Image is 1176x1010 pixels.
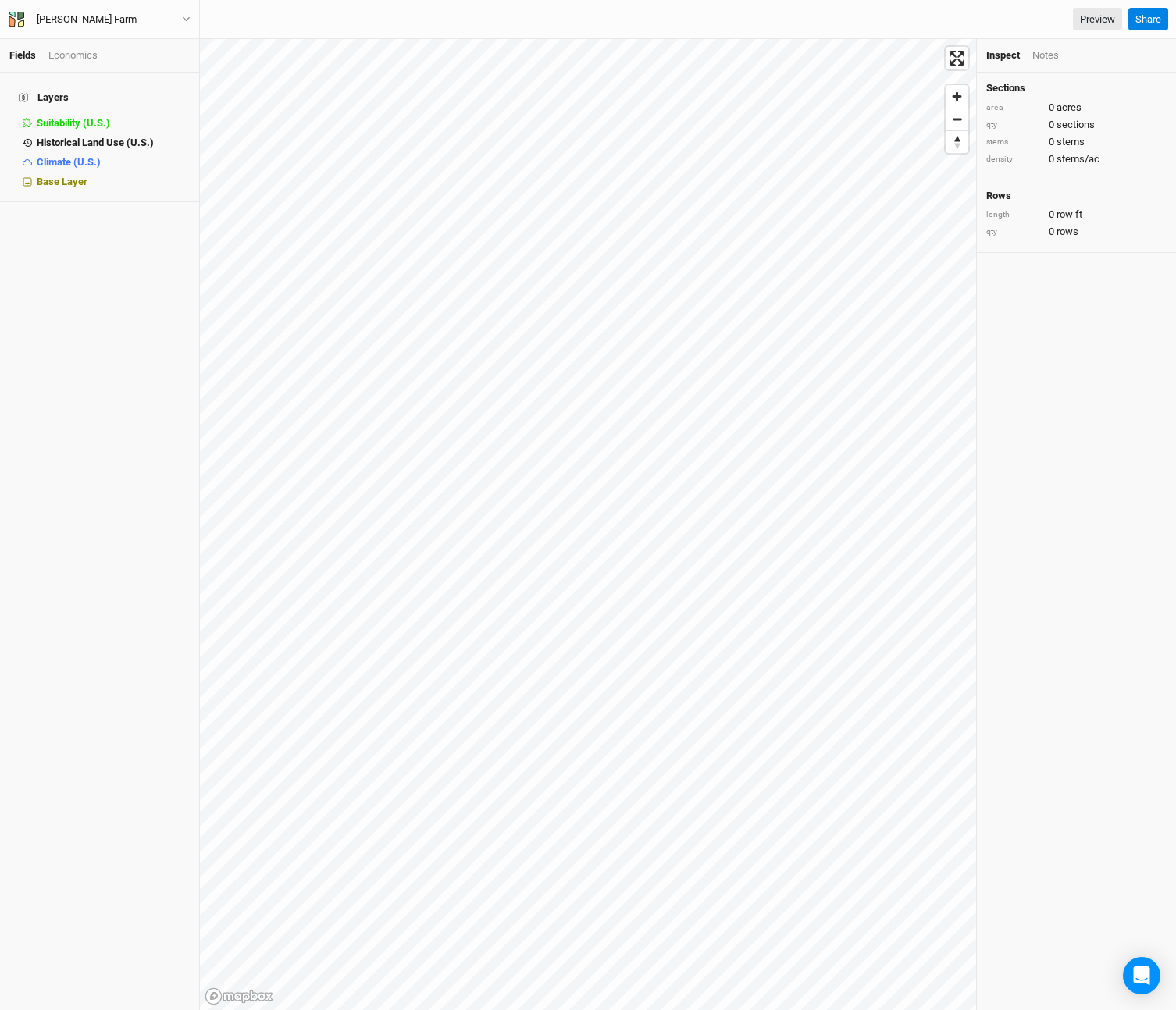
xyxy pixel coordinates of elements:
[986,135,1167,149] div: 0
[986,190,1167,202] h4: Rows
[986,48,1020,62] div: Inspect
[37,156,101,168] span: Climate (U.S.)
[986,102,1041,114] div: area
[1032,48,1059,62] div: Notes
[986,82,1167,94] h4: Sections
[37,156,190,169] div: Climate (U.S.)
[37,137,190,149] div: Historical Land Use (U.S.)
[986,137,1041,148] div: stems
[1128,8,1168,31] button: Share
[986,152,1167,166] div: 0
[946,130,968,153] button: Reset bearing to north
[37,117,190,130] div: Suitability (U.S.)
[1057,101,1082,115] span: acres
[986,154,1041,165] div: density
[1057,118,1095,132] span: sections
[1057,208,1082,222] span: row ft
[986,225,1167,239] div: 0
[986,226,1041,238] div: qty
[946,85,968,108] button: Zoom in
[9,82,190,113] h4: Layers
[1057,225,1078,239] span: rows
[37,12,137,27] div: [PERSON_NAME] Farm
[986,101,1167,115] div: 0
[8,11,191,28] button: [PERSON_NAME] Farm
[37,176,190,188] div: Base Layer
[986,208,1167,222] div: 0
[37,176,87,187] span: Base Layer
[1123,957,1160,994] div: Open Intercom Messenger
[37,12,137,27] div: Cadwell Farm
[986,118,1167,132] div: 0
[200,39,976,1010] canvas: Map
[946,47,968,69] button: Enter fullscreen
[37,137,154,148] span: Historical Land Use (U.S.)
[986,119,1041,131] div: qty
[9,49,36,61] a: Fields
[48,48,98,62] div: Economics
[946,108,968,130] span: Zoom out
[946,131,968,153] span: Reset bearing to north
[1057,152,1099,166] span: stems/ac
[986,209,1041,221] div: length
[946,108,968,130] button: Zoom out
[1057,135,1085,149] span: stems
[1073,8,1122,31] a: Preview
[205,987,273,1005] a: Mapbox logo
[37,117,110,129] span: Suitability (U.S.)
